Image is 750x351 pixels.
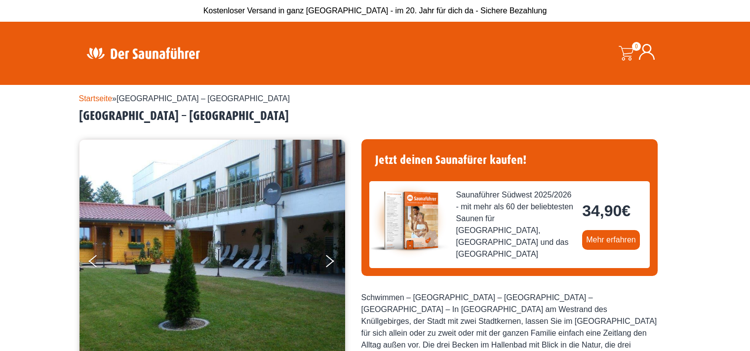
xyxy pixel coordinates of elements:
span: » [79,94,290,103]
span: Kostenloser Versand in ganz [GEOGRAPHIC_DATA] - im 20. Jahr für dich da - Sichere Bezahlung [203,6,547,15]
span: [GEOGRAPHIC_DATA] – [GEOGRAPHIC_DATA] [117,94,290,103]
button: Previous [89,251,114,275]
h4: Jetzt deinen Saunafürer kaufen! [369,147,650,173]
a: Startseite [79,94,113,103]
span: 0 [632,42,641,51]
button: Next [324,251,349,275]
img: der-saunafuehrer-2025-suedwest.jpg [369,181,448,260]
span: Saunaführer Südwest 2025/2026 - mit mehr als 60 der beliebtesten Saunen für [GEOGRAPHIC_DATA], [G... [456,189,575,260]
span: € [622,202,631,220]
h2: [GEOGRAPHIC_DATA] – [GEOGRAPHIC_DATA] [79,109,671,124]
a: Mehr erfahren [582,230,640,250]
bdi: 34,90 [582,202,631,220]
